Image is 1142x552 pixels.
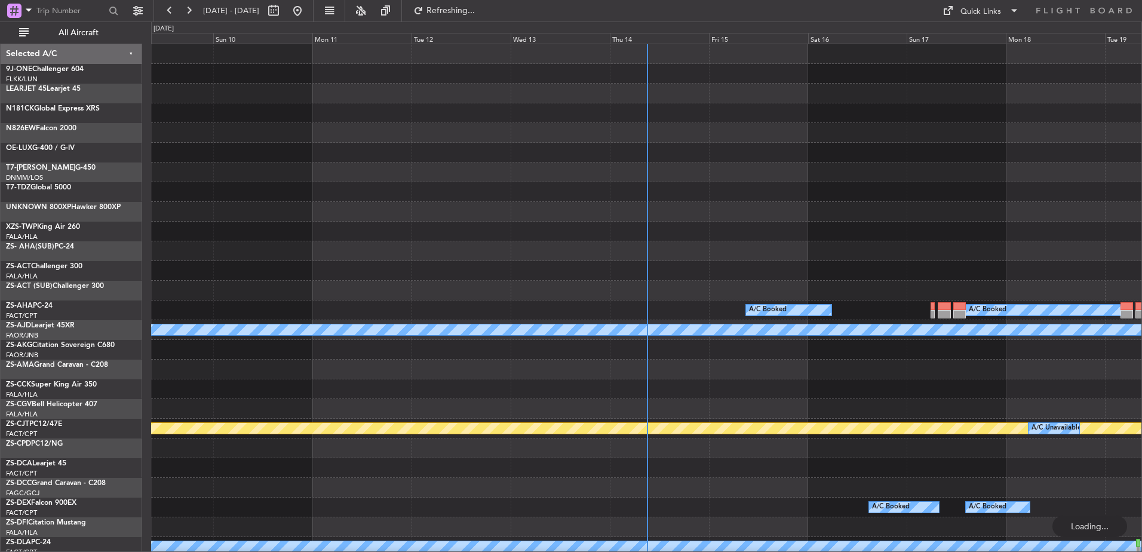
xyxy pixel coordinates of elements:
[6,440,63,447] a: ZS-CPDPC12/NG
[6,66,84,73] a: 9J-ONEChallenger 604
[969,498,1006,516] div: A/C Booked
[6,145,32,152] span: OE-LUX
[6,164,96,171] a: T7-[PERSON_NAME]G-450
[960,6,1001,18] div: Quick Links
[6,361,108,369] a: ZS-AMAGrand Caravan - C208
[6,302,33,309] span: ZS-AHA
[426,7,476,15] span: Refreshing...
[6,519,86,526] a: ZS-DFICitation Mustang
[6,125,76,132] a: N826EWFalcon 2000
[6,390,38,399] a: FALA/HLA
[1032,419,1081,437] div: A/C Unavailable
[6,499,76,507] a: ZS-DEXFalcon 900EX
[6,85,81,93] a: LEARJET 45Learjet 45
[6,381,31,388] span: ZS-CCK
[6,223,80,231] a: XZS-TWPKing Air 260
[1052,516,1127,537] div: Loading...
[6,105,100,112] a: N181CKGlobal Express XRS
[213,33,312,44] div: Sun 10
[6,184,30,191] span: T7-TDZ
[6,410,38,419] a: FALA/HLA
[6,480,32,487] span: ZS-DCC
[937,1,1025,20] button: Quick Links
[203,5,259,16] span: [DATE] - [DATE]
[6,460,66,467] a: ZS-DCALearjet 45
[6,283,53,290] span: ZS-ACT (SUB)
[6,105,34,112] span: N181CK
[6,184,71,191] a: T7-TDZGlobal 5000
[6,263,31,270] span: ZS-ACT
[6,283,104,290] a: ZS-ACT (SUB)Challenger 300
[749,301,787,319] div: A/C Booked
[6,263,82,270] a: ZS-ACTChallenger 300
[6,381,97,388] a: ZS-CCKSuper King Air 350
[6,164,75,171] span: T7-[PERSON_NAME]
[312,33,412,44] div: Mon 11
[6,204,121,211] a: UNKNOWN 800XPHawker 800XP
[6,311,37,320] a: FACT/CPT
[1006,33,1105,44] div: Mon 18
[6,302,53,309] a: ZS-AHAPC-24
[6,430,37,438] a: FACT/CPT
[709,33,808,44] div: Fri 15
[6,173,43,182] a: DNMM/LOS
[6,243,74,250] a: ZS- AHA(SUB)PC-24
[6,272,38,281] a: FALA/HLA
[6,342,115,349] a: ZS-AKGCitation Sovereign C680
[6,460,32,467] span: ZS-DCA
[6,342,32,349] span: ZS-AKG
[6,499,31,507] span: ZS-DEX
[6,539,51,546] a: ZS-DLAPC-24
[6,66,32,73] span: 9J-ONE
[6,243,54,250] span: ZS- AHA(SUB)
[6,489,39,498] a: FAGC/GCJ
[808,33,907,44] div: Sat 16
[6,361,34,369] span: ZS-AMA
[412,33,511,44] div: Tue 12
[31,29,126,37] span: All Aircraft
[6,519,28,526] span: ZS-DFI
[6,539,31,546] span: ZS-DLA
[907,33,1006,44] div: Sun 17
[6,145,75,152] a: OE-LUXG-400 / G-IV
[6,331,38,340] a: FAOR/JNB
[6,85,47,93] span: LEARJET 45
[154,24,174,34] div: [DATE]
[6,469,37,478] a: FACT/CPT
[36,2,105,20] input: Trip Number
[6,322,31,329] span: ZS-AJD
[6,480,106,487] a: ZS-DCCGrand Caravan - C208
[408,1,480,20] button: Refreshing...
[6,401,32,408] span: ZS-CGV
[6,401,97,408] a: ZS-CGVBell Helicopter 407
[6,125,36,132] span: N826EW
[6,508,37,517] a: FACT/CPT
[6,528,38,537] a: FALA/HLA
[6,421,62,428] a: ZS-CJTPC12/47E
[6,204,71,211] span: UNKNOWN 800XP
[13,23,130,42] button: All Aircraft
[6,75,38,84] a: FLKK/LUN
[6,322,75,329] a: ZS-AJDLearjet 45XR
[115,33,214,44] div: Sat 9
[969,301,1006,319] div: A/C Booked
[872,498,910,516] div: A/C Booked
[6,440,31,447] span: ZS-CPD
[6,351,38,360] a: FAOR/JNB
[6,223,37,231] span: XZS-TWP
[610,33,709,44] div: Thu 14
[6,232,38,241] a: FALA/HLA
[6,421,29,428] span: ZS-CJT
[511,33,610,44] div: Wed 13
